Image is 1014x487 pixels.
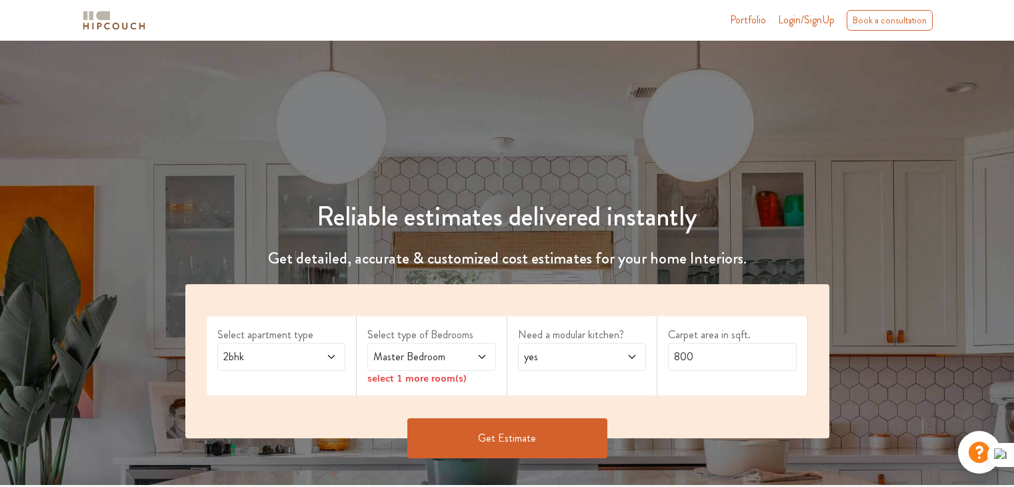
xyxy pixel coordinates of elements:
[221,349,308,365] span: 2bhk
[521,349,609,365] span: yes
[217,327,346,343] label: Select apartment type
[177,249,837,268] h4: Get detailed, accurate & customized cost estimates for your home Interiors.
[367,371,496,385] div: select 1 more room(s)
[668,343,797,371] input: Enter area sqft
[81,5,147,35] span: logo-horizontal.svg
[367,327,496,343] label: Select type of Bedrooms
[371,349,458,365] span: Master Bedroom
[518,327,647,343] label: Need a modular kitchen?
[847,10,933,31] div: Book a consultation
[407,418,607,458] button: Get Estimate
[668,327,797,343] label: Carpet area in sqft.
[81,9,147,32] img: logo-horizontal.svg
[177,201,837,233] h1: Reliable estimates delivered instantly
[778,12,835,27] span: Login/SignUp
[730,12,766,28] a: Portfolio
